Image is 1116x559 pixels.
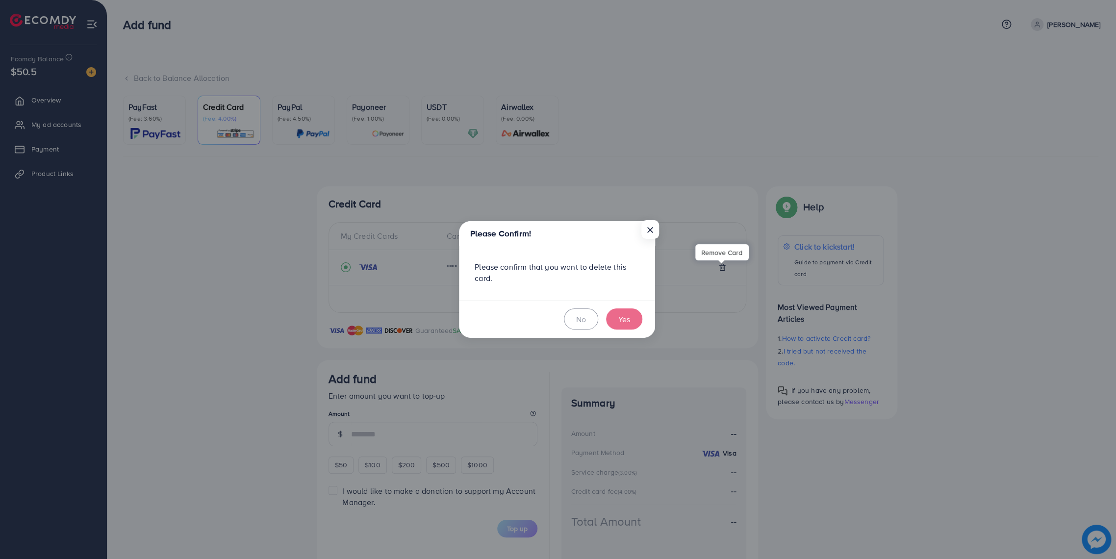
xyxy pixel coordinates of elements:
div: Please confirm that you want to delete this card. [459,246,655,300]
button: Yes [606,308,642,330]
h5: Please Confirm! [470,228,531,240]
button: No [564,308,598,330]
button: Close [641,220,659,239]
div: Remove Card [695,244,749,260]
